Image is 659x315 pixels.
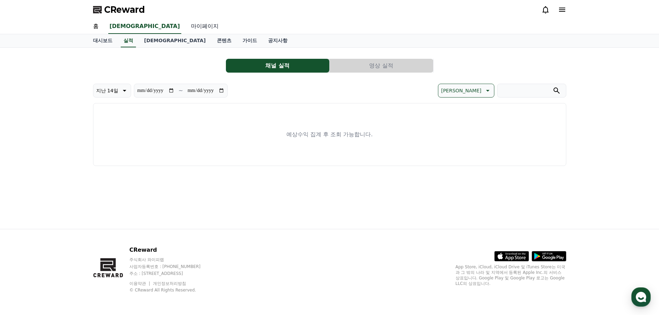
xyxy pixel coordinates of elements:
a: 대시보드 [88,34,118,47]
div: 승인 결과는 사이트 및 앱을 통해 알림이 보내드리니 참고 부탁드립니다. [20,179,117,193]
a: 공지사항 [263,34,293,47]
div: Creward [38,4,64,11]
div: 내일 오전 8:30부터 운영해요 [38,11,92,17]
p: [PERSON_NAME] [441,86,481,95]
p: App Store, iCloud, iCloud Drive 및 iTunes Store는 미국과 그 밖의 나라 및 지역에서 등록된 Apple Inc.의 서비스 상표입니다. Goo... [456,264,566,286]
a: 채널 실적 [226,59,330,73]
a: 실적 [121,34,136,47]
p: 사업자등록번호 : [PHONE_NUMBER] [129,264,214,269]
div: (이는 최근 YouTube 정책으로 인해 내부 검토가 우선적으로 진행되고 있기 때문입니다.) [20,141,117,162]
div: 연락처를 확인해주세요. 오프라인 상태가 되면 이메일로 답변 알림을 보내드려요. [20,33,117,46]
button: [PERSON_NAME] [438,84,494,98]
p: 주식회사 와이피랩 [129,257,214,262]
p: 예상수익 집계 후 조회 가능합니다. [286,130,373,139]
a: [DEMOGRAPHIC_DATA] [139,34,211,47]
p: 주소 : [STREET_ADDRESS] [129,271,214,276]
div: 내부 검토가 완료된 후, 채널 승인은 순차적으로 진행될 예정입니다. [20,165,117,179]
a: 마이페이지 [185,19,224,34]
div: 이메일 [21,88,118,95]
div: (수집된 개인정보는 상담 답변 알림 목적으로만 이용되고, 삭제 요청을 주시기 전까지 보유됩니다. 제출하지 않으시면 상담 답변 알림을 받을 수 없어요.) [20,50,117,77]
button: 지난 14일 [93,84,131,98]
p: ~ [179,86,183,95]
button: 영상 실적 [330,59,433,73]
button: 채널 실적 [226,59,329,73]
p: 지난 14일 [96,86,118,95]
div: 안녕하세요. [20,120,117,127]
p: CReward [129,246,214,254]
a: 콘텐츠 [211,34,237,47]
span: [EMAIL_ADDRESS][DOMAIN_NAME] [22,98,116,104]
a: [DEMOGRAPHIC_DATA] [108,19,181,34]
a: CReward [93,4,145,15]
span: CReward [104,4,145,15]
a: 이용약관 [129,281,151,286]
div: 신규 채널의 검토가 현재 지연되고 있습니다. [20,127,117,141]
a: 개인정보처리방침 [153,281,186,286]
a: 가이드 [237,34,263,47]
a: 홈 [88,19,104,34]
p: © CReward All Rights Reserved. [129,287,214,293]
